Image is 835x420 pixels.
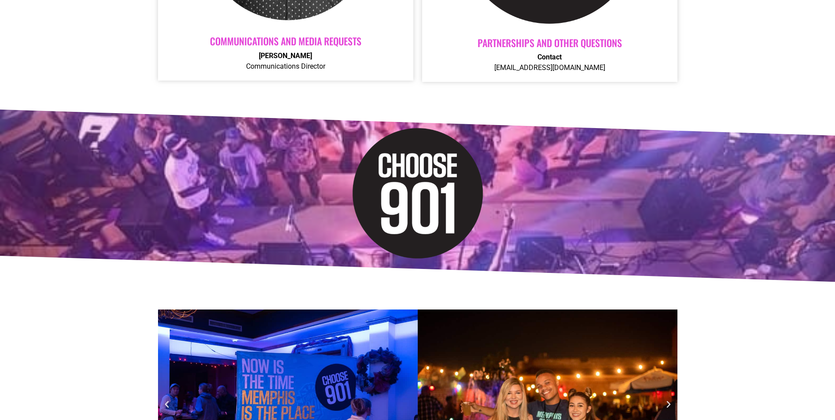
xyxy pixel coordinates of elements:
[210,34,361,48] a: Communications and Media Requests
[167,51,405,72] p: Communications Director
[162,400,171,409] div: Previous slide
[259,52,312,60] strong: [PERSON_NAME]
[431,52,669,73] p: [EMAIL_ADDRESS][DOMAIN_NAME]
[478,36,622,50] a: Partnerships AND OTHER QUESTIONS
[537,53,562,61] strong: Contact
[352,127,484,259] img: Choose 901 logo in black and white for contact purposes.
[664,400,673,409] div: Next slide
